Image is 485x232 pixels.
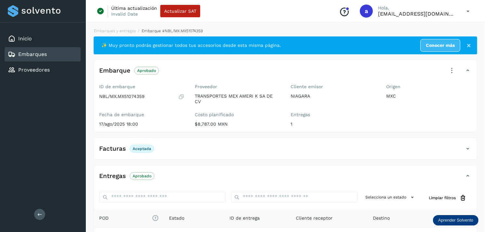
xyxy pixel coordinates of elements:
span: ✨ Muy pronto podrás gestionar todos tus accesorios desde esta misma página. [101,42,281,49]
button: Selecciona un estado [363,192,418,203]
span: Actualizar SAT [164,9,196,13]
p: Última actualización [111,5,157,11]
p: alejperez@niagarawater.com [378,11,456,17]
a: Embarques [18,51,47,57]
label: Entregas [291,112,376,117]
div: EmbarqueAprobado [94,65,477,81]
label: Proveedor [195,84,281,89]
p: Aprobado [137,68,156,73]
p: 1 [291,121,376,127]
a: Embarques y entregas [94,29,136,33]
div: FacturasAceptada [94,143,477,159]
label: Origen [387,84,472,89]
button: Actualizar SAT [160,5,200,17]
p: Aceptada [133,146,151,151]
p: NBL/MX.MX51074359 [99,94,145,99]
label: Costo planificado [195,112,281,117]
p: MXC [387,93,472,99]
span: Limpiar filtros [429,195,456,201]
label: Cliente emisor [291,84,376,89]
h4: Entregas [99,172,126,180]
span: Cliente receptor [296,215,333,222]
p: NIAGARA [291,93,376,99]
div: Proveedores [5,63,81,77]
span: ID de entrega [229,215,260,222]
label: ID de embarque [99,84,185,89]
p: Aprender Solvento [438,218,473,223]
div: Inicio [5,32,81,46]
h4: Embarque [99,67,130,75]
div: EntregasAprobado [94,171,477,187]
a: Proveedores [18,67,50,73]
span: POD [99,215,159,222]
p: Hola, [378,5,456,11]
span: Embarque #NBL/MX.MX51074359 [142,29,203,33]
button: Limpiar filtros [424,192,472,204]
a: Conocer más [420,39,460,52]
span: Destino [373,215,390,222]
p: Aprobado [133,174,151,178]
p: TRANSPORTES MEX AMERI K SA DE CV [195,93,281,104]
h4: Facturas [99,145,126,153]
div: Aprender Solvento [433,215,478,225]
span: Estado [169,215,184,222]
p: 17/ago/2025 18:00 [99,121,185,127]
div: Embarques [5,47,81,61]
a: Inicio [18,35,32,42]
p: $8,787.00 MXN [195,121,281,127]
label: Fecha de embarque [99,112,185,117]
nav: breadcrumb [94,28,477,34]
span: Acciones [442,215,462,222]
p: Invalid Date [111,11,138,17]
